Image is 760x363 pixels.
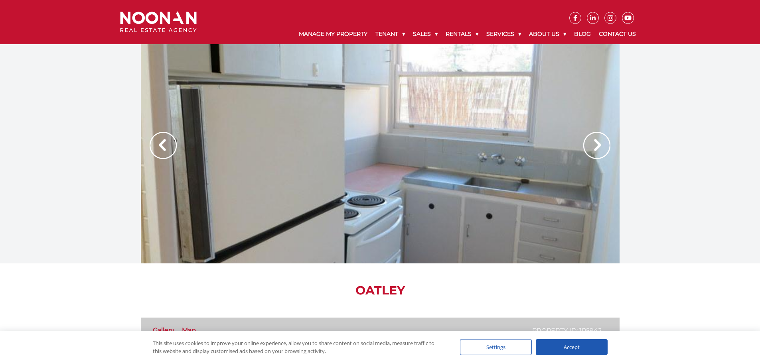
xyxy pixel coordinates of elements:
[583,132,610,159] img: Arrow slider
[525,24,570,44] a: About Us
[536,339,608,355] div: Accept
[150,132,177,159] img: Arrow slider
[482,24,525,44] a: Services
[442,24,482,44] a: Rentals
[153,326,174,334] a: Gallery
[182,326,196,334] a: Map
[570,24,595,44] a: Blog
[295,24,371,44] a: Manage My Property
[532,326,602,336] p: Property ID: 1P5942
[153,339,444,355] div: This site uses cookies to improve your online experience, allow you to share content on social me...
[371,24,409,44] a: Tenant
[595,24,640,44] a: Contact Us
[141,283,620,298] h1: OATLEY
[409,24,442,44] a: Sales
[120,12,197,33] img: Noonan Real Estate Agency
[460,339,532,355] div: Settings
